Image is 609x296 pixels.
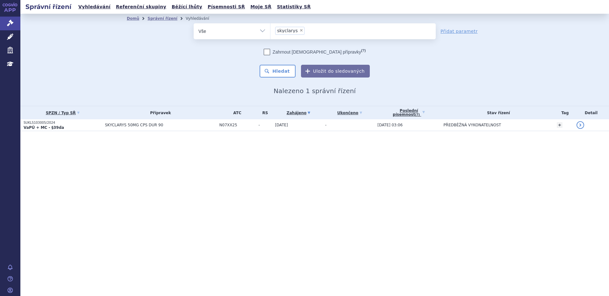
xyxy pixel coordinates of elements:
[573,106,609,119] th: Detail
[260,65,296,78] button: Hledat
[24,125,64,130] strong: VaPÚ + MC - §39da
[275,123,288,127] span: [DATE]
[258,123,272,127] span: -
[577,121,584,129] a: detail
[306,26,310,34] input: skyclarys
[443,123,501,127] span: PŘEDBĚŽNÁ VYKONATELNOST
[275,3,312,11] a: Statistiky SŘ
[301,65,370,78] button: Uložit do sledovaných
[277,28,298,33] span: skyclarys
[114,3,168,11] a: Referenční skupiny
[361,48,366,53] abbr: (?)
[274,87,356,95] span: Nalezeno 1 správní řízení
[102,106,216,119] th: Přípravek
[377,123,403,127] span: [DATE] 03:06
[441,28,478,34] a: Přidat parametr
[248,3,273,11] a: Moje SŘ
[147,16,177,21] a: Správní řízení
[216,106,255,119] th: ATC
[170,3,204,11] a: Běžící lhůty
[24,121,102,125] p: SUKLS103005/2024
[415,113,420,117] abbr: (?)
[377,106,440,119] a: Poslednípísemnost(?)
[275,108,322,117] a: Zahájeno
[20,2,76,11] h2: Správní řízení
[76,3,112,11] a: Vyhledávání
[264,49,366,55] label: Zahrnout [DEMOGRAPHIC_DATA] přípravky
[299,28,303,32] span: ×
[557,122,562,128] a: +
[24,108,102,117] a: SPZN / Typ SŘ
[206,3,247,11] a: Písemnosti SŘ
[325,123,326,127] span: -
[554,106,573,119] th: Tag
[219,123,255,127] span: N07XX25
[325,108,374,117] a: Ukončeno
[255,106,272,119] th: RS
[127,16,139,21] a: Domů
[440,106,553,119] th: Stav řízení
[186,14,218,23] li: Vyhledávání
[105,123,216,127] span: SKYCLARYS 50MG CPS DUR 90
